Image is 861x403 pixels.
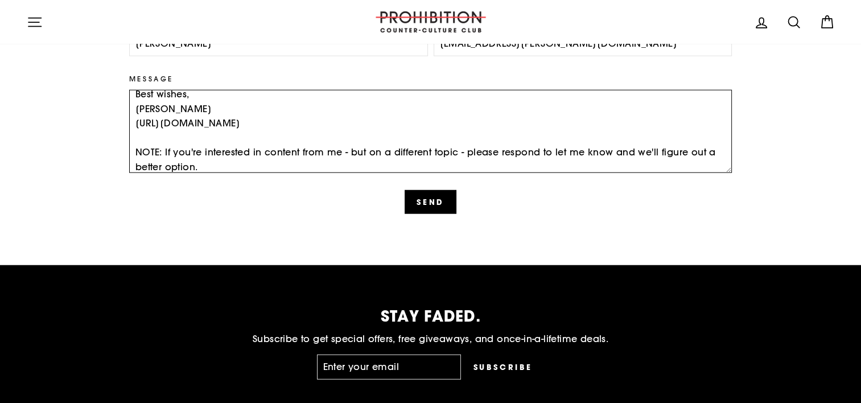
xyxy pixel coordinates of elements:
img: PROHIBITION COUNTER-CULTURE CLUB [374,11,488,32]
button: Subscribe [461,355,544,380]
span: Subscribe [473,362,532,372]
p: STAY FADED. [27,308,835,323]
label: Message [129,73,732,84]
input: Enter your email [317,355,462,380]
p: Subscribe to get special offers, free giveaways, and once-in-a-lifetime deals. [27,332,835,347]
button: Send [405,190,457,214]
